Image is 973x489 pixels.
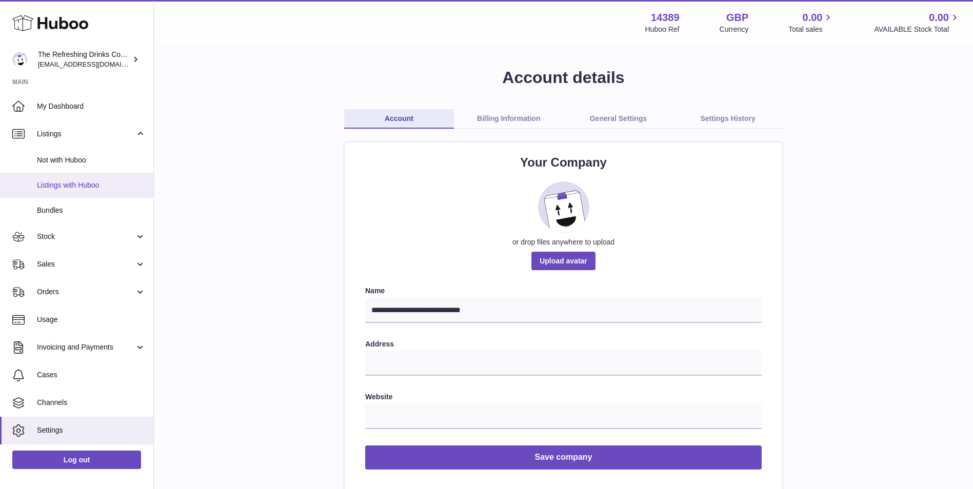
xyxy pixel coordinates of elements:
[170,67,957,89] h1: Account details
[645,25,680,34] div: Huboo Ref
[365,154,762,171] h2: Your Company
[37,370,146,380] span: Cases
[874,11,961,34] a: 0.00 AVAILABLE Stock Total
[726,11,748,25] strong: GBP
[874,25,961,34] span: AVAILABLE Stock Total
[788,25,834,34] span: Total sales
[37,315,146,324] span: Usage
[38,50,130,69] div: The Refreshing Drinks Company
[454,109,564,129] a: Billing Information
[37,155,146,165] span: Not with Huboo
[531,252,595,270] span: Upload avatar
[38,60,151,68] span: [EMAIL_ADDRESS][DOMAIN_NAME]
[37,425,146,435] span: Settings
[720,25,749,34] div: Currency
[37,129,135,139] span: Listings
[673,109,783,129] a: Settings History
[37,206,146,215] span: Bundles
[538,181,589,233] img: placeholder_image.svg
[37,287,135,297] span: Orders
[365,286,762,296] label: Name
[37,259,135,269] span: Sales
[37,180,146,190] span: Listings with Huboo
[365,339,762,349] label: Address
[365,392,762,402] label: Website
[37,342,135,352] span: Invoicing and Payments
[651,11,680,25] strong: 14389
[12,52,28,67] img: internalAdmin-14389@internal.huboo.com
[788,11,834,34] a: 0.00 Total sales
[37,232,135,241] span: Stock
[37,101,146,111] span: My Dashboard
[929,11,949,25] span: 0.00
[803,11,823,25] span: 0.00
[365,445,762,470] button: Save company
[365,237,762,247] div: or drop files anywhere to upload
[37,398,146,407] span: Channels
[344,109,454,129] a: Account
[564,109,673,129] a: General Settings
[12,451,141,469] a: Log out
